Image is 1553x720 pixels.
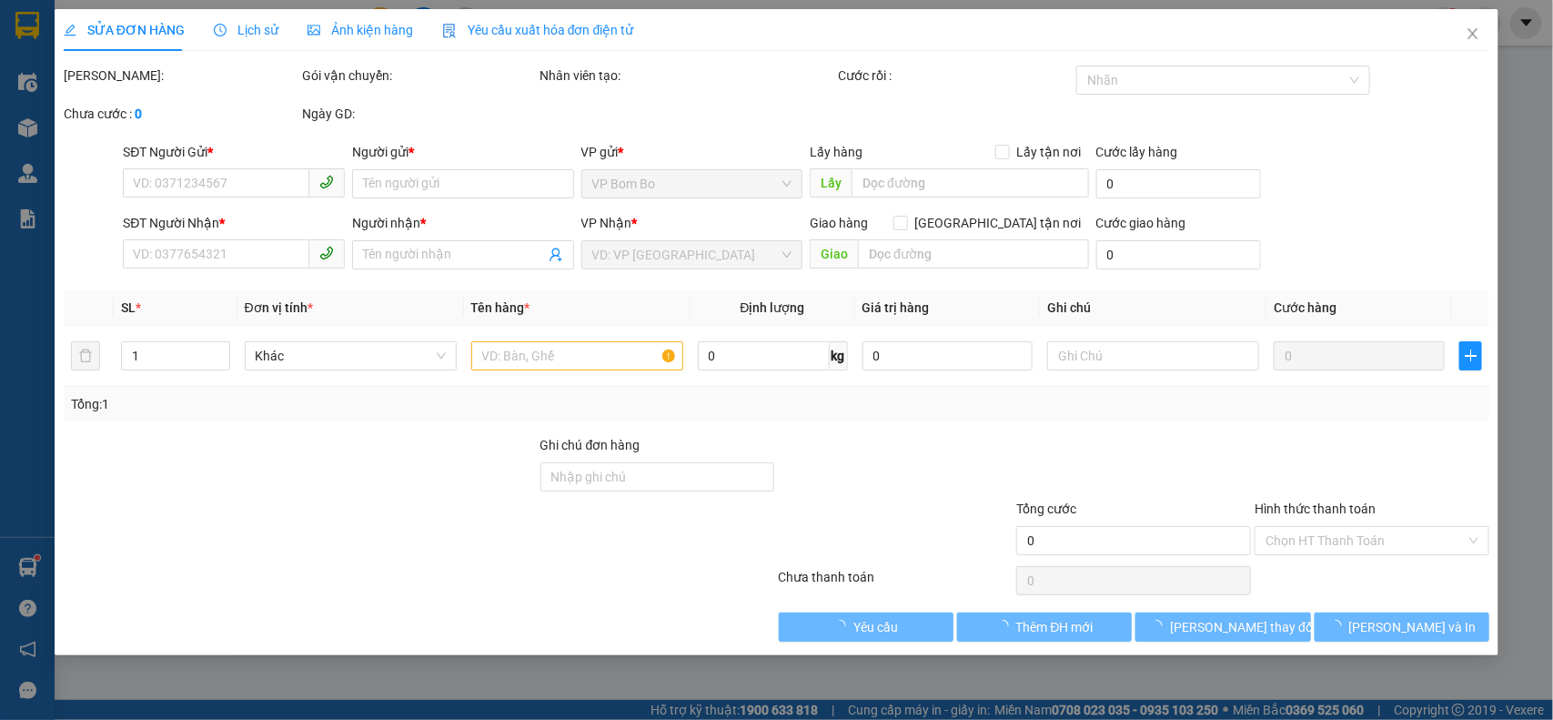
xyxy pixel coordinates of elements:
img: icon [442,24,457,38]
span: picture [308,24,320,36]
label: Cước lấy hàng [1096,145,1178,159]
button: plus [1459,341,1482,370]
input: Dọc đường [852,168,1089,198]
span: close [1466,26,1480,41]
span: Tổng cước [1016,502,1076,516]
input: Cước giao hàng [1096,240,1261,269]
input: Cước lấy hàng [1096,169,1261,198]
input: 0 [1274,341,1445,370]
input: Dọc đường [858,239,1089,269]
span: Lấy [810,168,852,198]
label: Ghi chú đơn hàng [540,438,640,452]
span: kg [830,341,848,370]
input: VD: Bàn, Ghế [471,341,683,370]
span: [GEOGRAPHIC_DATA] tận nơi [908,213,1089,233]
span: clock-circle [214,24,227,36]
div: Gói vận chuyển: [302,66,537,86]
input: Ghi Chú [1047,341,1259,370]
span: edit [64,24,76,36]
div: Chưa cước : [64,104,298,124]
div: SĐT Người Gửi [123,142,345,162]
span: Thêm ĐH mới [1016,617,1094,637]
span: Định lượng [741,300,805,315]
button: [PERSON_NAME] thay đổi [1135,613,1310,642]
span: Lịch sử [214,23,278,37]
span: loading [996,620,1016,633]
span: Giao [810,239,858,269]
div: Người nhận [352,213,574,233]
button: Yêu cầu [779,613,953,642]
div: Chưa thanh toán [777,567,1015,599]
button: Thêm ĐH mới [957,613,1132,642]
span: VP Nhận [581,216,632,230]
span: SỬA ĐƠN HÀNG [64,23,185,37]
div: Ngày GD: [302,104,537,124]
span: Giá trị hàng [862,300,930,315]
span: Khác [256,342,446,370]
div: Tổng: 1 [71,394,600,414]
label: Cước giao hàng [1096,216,1186,230]
span: Lấy tận nơi [1010,142,1089,162]
span: plus [1460,349,1481,363]
span: Đơn vị tính [245,300,313,315]
button: [PERSON_NAME] và In [1315,613,1489,642]
div: [PERSON_NAME]: [64,66,298,86]
span: user-add [549,248,563,262]
span: Giao hàng [810,216,868,230]
span: loading [1329,620,1349,633]
b: 0 [135,106,142,121]
span: phone [319,246,334,260]
span: phone [319,175,334,189]
span: Yêu cầu xuất hóa đơn điện tử [442,23,634,37]
input: Ghi chú đơn hàng [540,462,775,492]
span: [PERSON_NAME] thay đổi [1170,617,1316,637]
span: Tên hàng [471,300,530,315]
label: Hình thức thanh toán [1255,502,1376,516]
div: Nhân viên tạo: [540,66,834,86]
span: VP Bom Bo [592,170,792,198]
div: Người gửi [352,142,574,162]
span: Lấy hàng [810,145,862,159]
div: SĐT Người Nhận [123,213,345,233]
span: SL [121,300,136,315]
span: loading [1150,620,1170,633]
div: VP gửi [581,142,803,162]
span: Yêu cầu [853,617,898,637]
div: Cước rồi : [838,66,1073,86]
button: Close [1447,9,1498,60]
span: loading [833,620,853,633]
span: [PERSON_NAME] và In [1349,617,1477,637]
th: Ghi chú [1040,290,1266,326]
span: Ảnh kiện hàng [308,23,413,37]
span: Cước hàng [1274,300,1336,315]
button: delete [71,341,100,370]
